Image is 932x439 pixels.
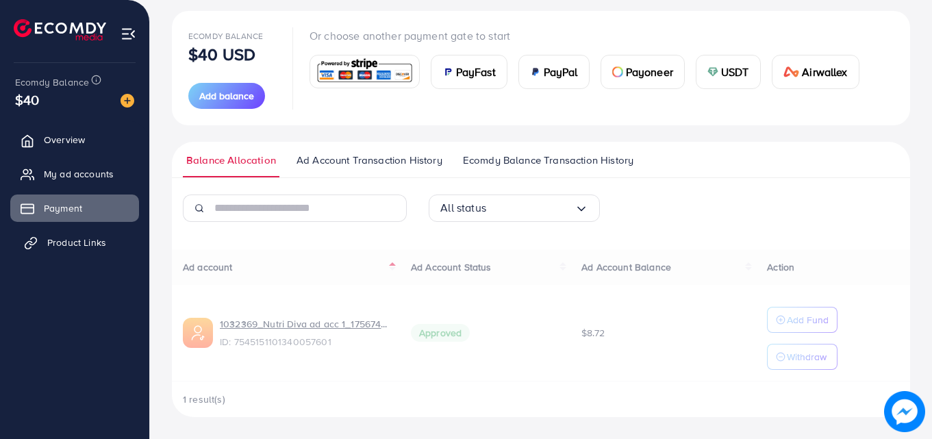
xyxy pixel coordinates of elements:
[186,153,276,168] span: Balance Allocation
[802,64,847,80] span: Airwallex
[44,201,82,215] span: Payment
[310,27,870,44] p: Or choose another payment gate to start
[601,55,685,89] a: cardPayoneer
[14,19,106,40] img: logo
[47,236,106,249] span: Product Links
[721,64,749,80] span: USDT
[442,66,453,77] img: card
[612,66,623,77] img: card
[297,153,442,168] span: Ad Account Transaction History
[626,64,673,80] span: Payoneer
[783,66,800,77] img: card
[121,26,136,42] img: menu
[518,55,590,89] a: cardPayPal
[486,197,575,218] input: Search for option
[772,55,859,89] a: cardAirwallex
[440,197,486,218] span: All status
[10,229,139,256] a: Product Links
[429,195,600,222] div: Search for option
[10,195,139,222] a: Payment
[544,64,578,80] span: PayPal
[707,66,718,77] img: card
[310,55,420,88] a: card
[696,55,761,89] a: cardUSDT
[431,55,507,89] a: cardPayFast
[463,153,633,168] span: Ecomdy Balance Transaction History
[10,126,139,153] a: Overview
[10,160,139,188] a: My ad accounts
[44,133,85,147] span: Overview
[44,167,114,181] span: My ad accounts
[314,57,415,86] img: card
[456,64,496,80] span: PayFast
[199,89,254,103] span: Add balance
[530,66,541,77] img: card
[15,90,39,110] span: $40
[188,30,263,42] span: Ecomdy Balance
[15,75,89,89] span: Ecomdy Balance
[188,46,255,62] p: $40 USD
[121,94,134,108] img: image
[887,394,922,429] img: image
[188,83,265,109] button: Add balance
